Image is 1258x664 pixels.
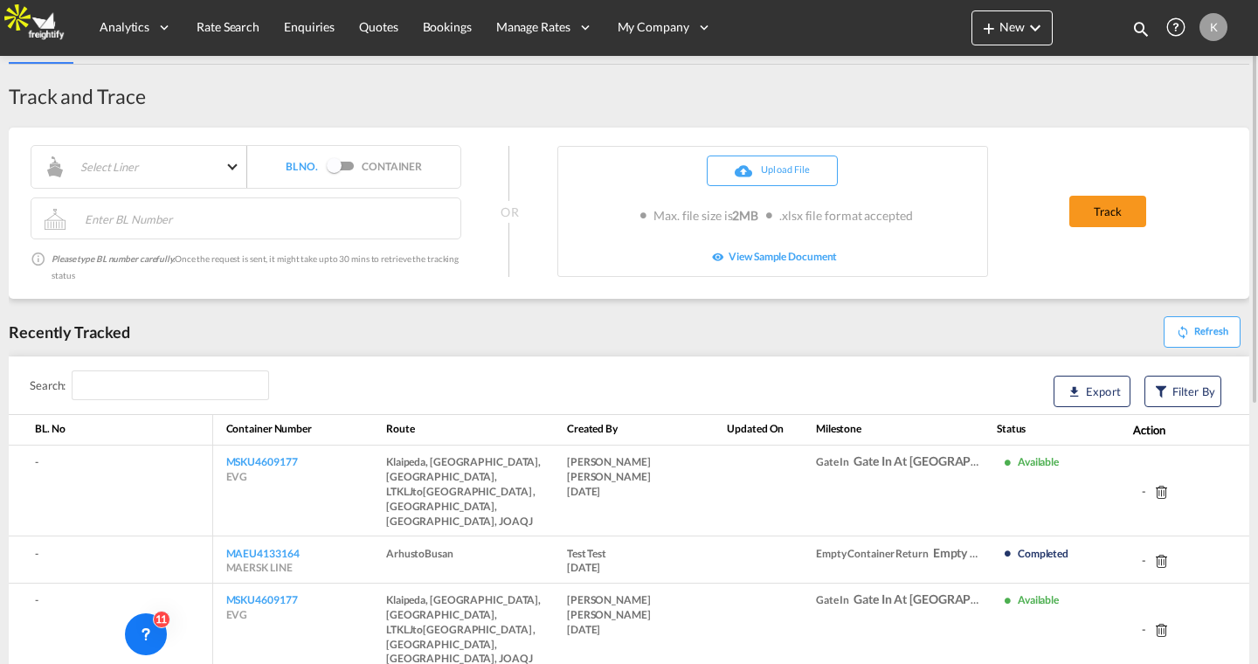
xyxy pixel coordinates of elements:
[66,154,242,180] md-select: Select Liner
[708,246,729,267] md-icon: icon-eye
[1069,196,1146,227] button: Track
[729,249,837,262] span: View Sample Document
[226,455,298,468] a: MSKU4609177
[997,543,1018,564] md-icon: icon-checkbox-blank-circle
[72,370,269,400] input: Search:
[213,415,373,446] th: Container Number: activate to sort column ascending
[226,547,300,560] a: MAEU4133164
[1133,484,1155,498] span: -
[386,547,415,560] span: Arhus
[412,623,423,636] span: to
[412,485,423,498] span: to
[984,415,1089,446] th: Status: activate to sort column ascending
[386,593,541,636] span: Klaipeda, [GEOGRAPHIC_DATA], [GEOGRAPHIC_DATA], LTKLJ
[1164,316,1241,348] button: icon-syncRefresh
[1133,622,1155,636] span: -
[9,446,213,536] td: -
[816,455,1163,468] span: Gate In
[1155,555,1168,568] md-icon: assets/icons/custom/delete-icon.svg
[286,160,327,175] span: BL NO.
[52,253,175,264] i: Please type BL number carefully.
[1155,486,1168,499] md-icon: assets/icons/custom/delete-icon.svg
[1018,455,1059,468] span: Available
[1018,593,1059,606] span: Available
[849,449,1162,473] md-tooltip: Gate In at [GEOGRAPHIC_DATA], [GEOGRAPHIC_DATA]
[327,154,353,180] md-switch: Switch 1
[9,536,213,583] td: -
[425,547,453,560] span: Busan
[30,370,269,400] label: Search:
[653,207,758,225] p: Max. file size is
[1089,415,1249,446] th: Action: activate to sort column ascending
[52,248,461,281] div: Once the request is sent, it might take upto 30 mins to retrieve the tracking status
[849,587,1162,611] md-tooltip: Gate In at [GEOGRAPHIC_DATA], [GEOGRAPHIC_DATA]
[707,156,838,186] button: icon-cloud-uploadUpload File
[226,593,298,606] a: MSKU4609177
[45,156,66,177] md-icon: assets/icons/custom/boat-from-front-view.svg
[353,160,422,175] span: CONTAINER
[498,201,509,224] div: OR
[83,204,459,230] input: Enter BL Number
[9,82,1249,110] div: Track and Trace
[1086,383,1121,400] span: Export
[997,453,1018,474] md-icon: icon-checkbox-blank-circle
[1154,384,1168,398] md-icon: icon-filter
[735,162,752,179] md-icon: icon-cloud-upload
[1155,624,1168,637] md-icon: assets/icons/custom/delete-icon.svg
[386,455,541,498] span: Klaipeda, [GEOGRAPHIC_DATA], [GEOGRAPHIC_DATA], LTKLJ
[9,415,213,446] th: BL. No: activate to sort column descending
[1176,325,1190,339] md-icon: icon-sync
[31,248,52,269] md-icon: icon-information-outline
[732,208,758,223] b: 2MB
[1018,547,1068,560] span: Completed
[761,163,810,175] span: Upload File
[554,415,714,446] th: Created by: activate to sort column ascending
[386,485,536,528] span: [GEOGRAPHIC_DATA] , [GEOGRAPHIC_DATA], [GEOGRAPHIC_DATA], JOAQJ
[226,561,373,576] p: MAERSK LINE
[779,207,912,225] p: .xlsx file format accepted
[997,591,1018,612] md-icon: icon-checkbox-blank-circle
[226,608,373,623] p: EVG
[226,470,373,485] p: EVG
[803,415,984,446] th: Milestone: activate to sort column ascending
[45,209,66,230] md-icon: assets/icons/custom/container-new.svg
[414,547,425,560] span: to
[632,205,653,226] md-icon: icon-checkbox-blank-circle
[816,593,1163,606] span: Gate In
[1144,376,1221,407] button: icon-filterFilter By
[9,322,629,343] div: Recently Tracked
[1133,553,1155,567] span: -
[1068,384,1082,398] md-icon: icon-download
[714,415,803,446] th: Updated On: activate to sort column ascending
[1172,383,1215,400] span: Filter By
[929,541,1207,564] md-tooltip: Empty container return at [GEOGRAPHIC_DATA]
[1194,325,1228,336] b: Refresh
[1054,376,1130,407] button: icon-downloadExport
[554,446,714,536] td: [PERSON_NAME] [PERSON_NAME] [DATE]
[554,536,714,583] td: Test Test [DATE]
[373,415,554,446] th: Route: activate to sort column ascending
[816,547,1207,560] span: Empty container return
[758,205,779,226] md-icon: icon-checkbox-blank-circle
